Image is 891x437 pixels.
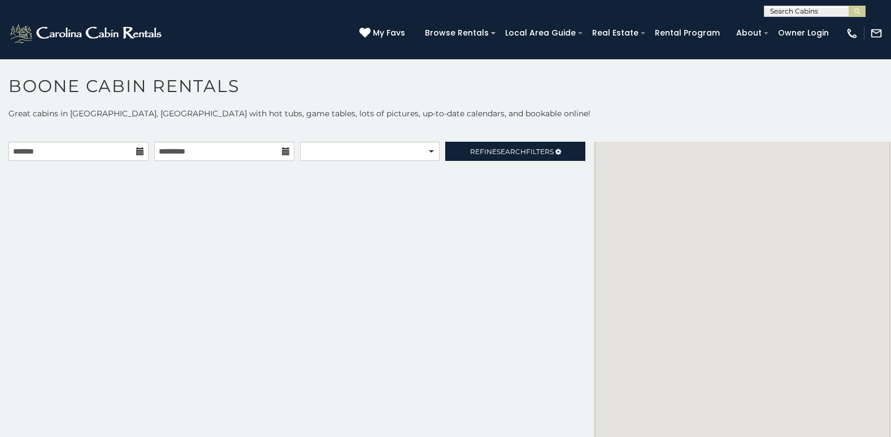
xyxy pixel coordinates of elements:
[8,22,165,45] img: White-1-2.png
[846,27,858,40] img: phone-regular-white.png
[373,27,405,39] span: My Favs
[772,24,835,42] a: Owner Login
[470,147,554,156] span: Refine Filters
[419,24,494,42] a: Browse Rentals
[870,27,883,40] img: mail-regular-white.png
[499,24,581,42] a: Local Area Guide
[731,24,767,42] a: About
[445,142,585,161] a: RefineSearchFilters
[497,147,526,156] span: Search
[359,27,408,40] a: My Favs
[586,24,644,42] a: Real Estate
[649,24,725,42] a: Rental Program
